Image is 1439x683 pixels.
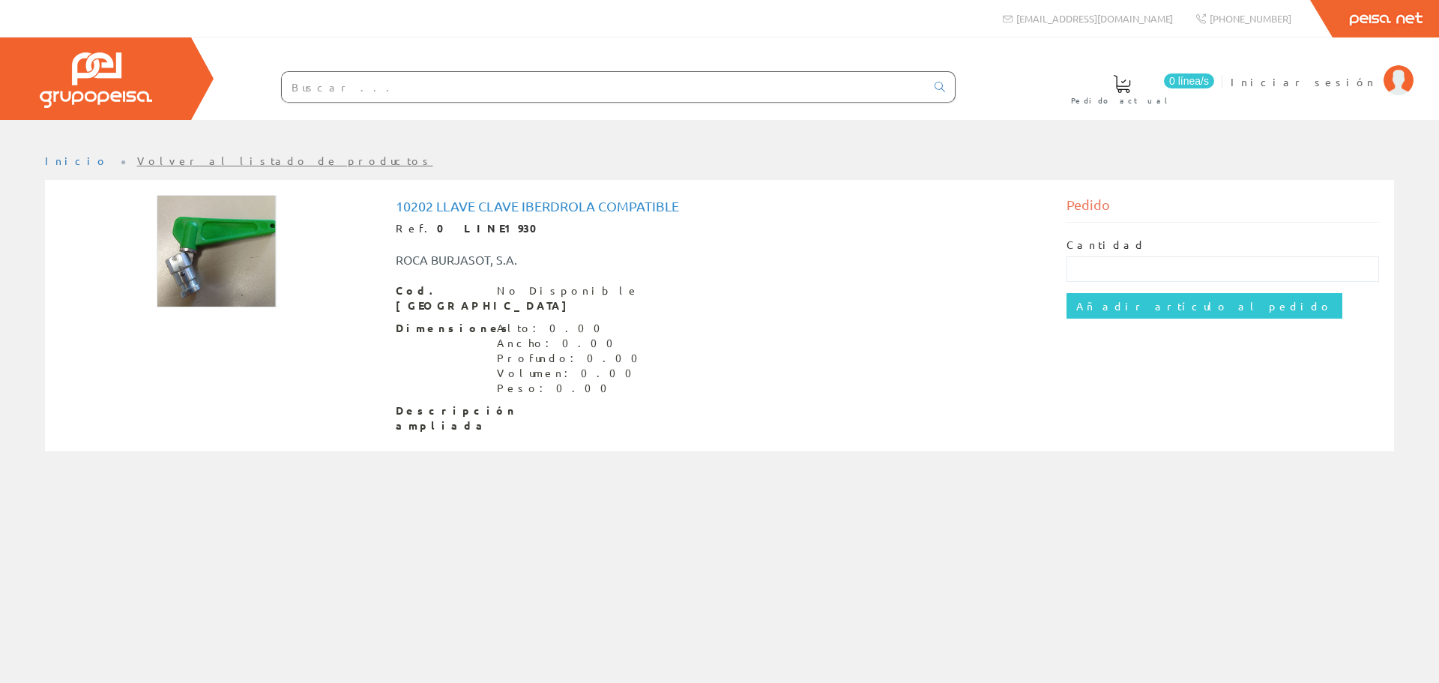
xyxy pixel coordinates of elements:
span: Cod. [GEOGRAPHIC_DATA] [396,283,486,313]
span: [PHONE_NUMBER] [1210,12,1291,25]
div: Alto: 0.00 [497,321,647,336]
div: Pedido [1067,195,1380,223]
label: Cantidad [1067,238,1146,253]
a: Volver al listado de productos [137,154,433,167]
span: Dimensiones [396,321,486,336]
div: Profundo: 0.00 [497,351,647,366]
span: Descripción ampliada [396,403,486,433]
a: Iniciar sesión [1231,62,1414,76]
a: Inicio [45,154,109,167]
input: Añadir artículo al pedido [1067,293,1342,319]
h1: 10202 Llave Clave Iberdrola Compatible [396,199,1044,214]
img: Foto artículo 10202 Llave Clave Iberdrola Compatible (160.40925266904x150) [157,195,277,307]
img: Grupo Peisa [40,52,152,108]
strong: 0 LINE1930 [437,221,547,235]
div: No Disponible [497,283,639,298]
span: Pedido actual [1071,93,1173,108]
div: Ref. [396,221,1044,236]
span: [EMAIL_ADDRESS][DOMAIN_NAME] [1016,12,1173,25]
div: Peso: 0.00 [497,381,647,396]
div: Volumen: 0.00 [497,366,647,381]
span: 0 línea/s [1164,73,1214,88]
input: Buscar ... [282,72,926,102]
div: Ancho: 0.00 [497,336,647,351]
span: Iniciar sesión [1231,74,1376,89]
div: ROCA BURJASOT, S.A. [384,251,776,268]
